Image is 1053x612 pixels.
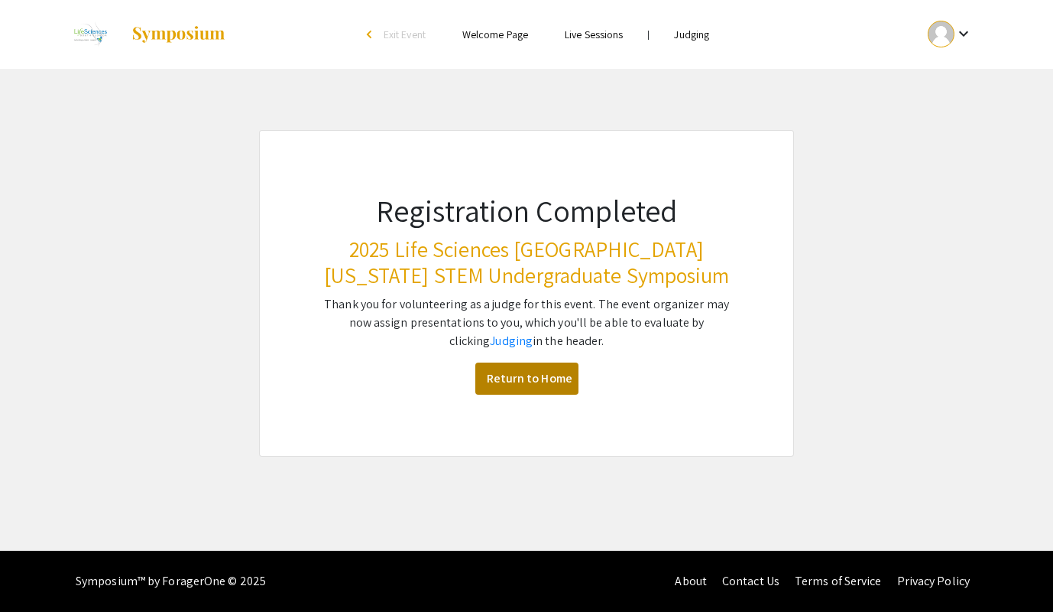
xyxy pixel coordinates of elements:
mat-icon: Expand account dropdown [954,24,973,43]
p: Thank you for volunteering as a judge for this event. The event organizer may now assign presenta... [321,295,732,350]
a: About [675,573,707,589]
iframe: Chat [11,543,65,601]
a: Judging [490,333,533,349]
a: Judging [674,28,709,41]
li: | [641,28,656,41]
a: Live Sessions [565,28,623,41]
span: Exit Event [384,28,426,41]
a: Privacy Policy [897,573,970,589]
a: Contact Us [722,573,779,589]
h3: 2025 Life Sciences [GEOGRAPHIC_DATA][US_STATE] STEM Undergraduate Symposium [321,236,732,288]
a: Return to Home [475,363,578,395]
div: arrow_back_ios [367,30,376,39]
img: 2025 Life Sciences South Florida STEM Undergraduate Symposium [64,15,115,54]
h1: Registration Completed [321,192,732,229]
img: Symposium by ForagerOne [131,25,226,44]
button: Expand account dropdown [912,17,989,51]
a: Terms of Service [795,573,882,589]
div: Symposium™ by ForagerOne © 2025 [76,551,266,612]
a: 2025 Life Sciences South Florida STEM Undergraduate Symposium [64,15,226,54]
a: Welcome Page [462,28,528,41]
